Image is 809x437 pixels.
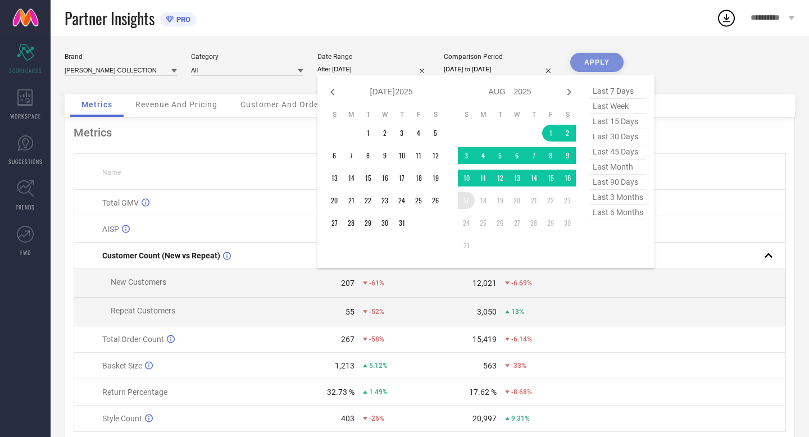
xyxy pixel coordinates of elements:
div: Next month [562,85,576,99]
td: Fri Aug 08 2025 [542,147,559,164]
td: Sat Aug 30 2025 [559,215,576,231]
td: Wed Aug 13 2025 [508,170,525,186]
td: Tue Jul 01 2025 [360,125,376,142]
th: Sunday [458,110,475,119]
td: Tue Jul 15 2025 [360,170,376,186]
td: Tue Jul 29 2025 [360,215,376,231]
th: Tuesday [492,110,508,119]
div: Previous month [326,85,339,99]
input: Select comparison period [444,63,556,75]
span: Revenue And Pricing [135,100,217,109]
span: Basket Size [102,361,142,370]
th: Thursday [525,110,542,119]
div: 207 [341,279,354,288]
td: Wed Jul 30 2025 [376,215,393,231]
span: -26% [369,415,384,422]
td: Thu Jul 31 2025 [393,215,410,231]
td: Wed Jul 23 2025 [376,192,393,209]
td: Mon Jul 28 2025 [343,215,360,231]
td: Sat Aug 09 2025 [559,147,576,164]
td: Fri Jul 04 2025 [410,125,427,142]
span: last 90 days [590,175,646,190]
td: Sat Aug 16 2025 [559,170,576,186]
span: Style Count [102,414,142,423]
div: 32.73 % [327,388,354,397]
th: Tuesday [360,110,376,119]
td: Wed Aug 06 2025 [508,147,525,164]
span: 13% [511,308,524,316]
span: AISP [102,225,119,234]
td: Thu Aug 07 2025 [525,147,542,164]
div: Comparison Period [444,53,556,61]
td: Thu Aug 14 2025 [525,170,542,186]
span: -8.68% [511,388,532,396]
div: Category [191,53,303,61]
div: Open download list [716,8,737,28]
th: Saturday [559,110,576,119]
div: 55 [346,307,354,316]
div: Brand [65,53,177,61]
td: Fri Aug 15 2025 [542,170,559,186]
span: last 6 months [590,205,646,220]
div: 17.62 % [469,388,497,397]
span: 1.49% [369,388,388,396]
span: Partner Insights [65,7,154,30]
th: Thursday [393,110,410,119]
div: 1,213 [335,361,354,370]
td: Tue Aug 19 2025 [492,192,508,209]
td: Sat Aug 02 2025 [559,125,576,142]
span: -61% [369,279,384,287]
span: Repeat Customers [111,306,175,315]
span: SUGGESTIONS [8,157,43,166]
span: last 3 months [590,190,646,205]
td: Thu Aug 28 2025 [525,215,542,231]
td: Sat Jul 26 2025 [427,192,444,209]
th: Saturday [427,110,444,119]
span: Metrics [81,100,112,109]
td: Fri Aug 22 2025 [542,192,559,209]
th: Friday [410,110,427,119]
td: Mon Jul 07 2025 [343,147,360,164]
td: Tue Jul 08 2025 [360,147,376,164]
span: Total Order Count [102,335,164,344]
span: -6.14% [511,335,532,343]
td: Sun Jul 27 2025 [326,215,343,231]
td: Wed Jul 02 2025 [376,125,393,142]
div: 563 [483,361,497,370]
td: Mon Jul 21 2025 [343,192,360,209]
td: Tue Aug 26 2025 [492,215,508,231]
td: Mon Aug 11 2025 [475,170,492,186]
input: Select date range [317,63,430,75]
span: last 7 days [590,84,646,99]
td: Sat Jul 05 2025 [427,125,444,142]
td: Fri Aug 29 2025 [542,215,559,231]
td: Fri Aug 01 2025 [542,125,559,142]
th: Wednesday [508,110,525,119]
span: FWD [20,248,31,257]
td: Sun Aug 31 2025 [458,237,475,254]
span: 5.12% [369,362,388,370]
td: Sun Aug 03 2025 [458,147,475,164]
th: Wednesday [376,110,393,119]
span: last 30 days [590,129,646,144]
td: Wed Jul 16 2025 [376,170,393,186]
td: Sun Jul 06 2025 [326,147,343,164]
td: Wed Aug 27 2025 [508,215,525,231]
span: Customer And Orders [240,100,326,109]
div: Date Range [317,53,430,61]
span: Total GMV [102,198,139,207]
td: Sun Aug 24 2025 [458,215,475,231]
div: 267 [341,335,354,344]
td: Sun Jul 20 2025 [326,192,343,209]
td: Thu Jul 03 2025 [393,125,410,142]
div: 403 [341,414,354,423]
span: Return Percentage [102,388,167,397]
th: Friday [542,110,559,119]
div: 3,050 [477,307,497,316]
span: last 15 days [590,114,646,129]
div: Metrics [74,126,786,139]
span: 9.31% [511,415,530,422]
span: WORKSPACE [10,112,41,120]
span: -6.69% [511,279,532,287]
td: Fri Jul 25 2025 [410,192,427,209]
